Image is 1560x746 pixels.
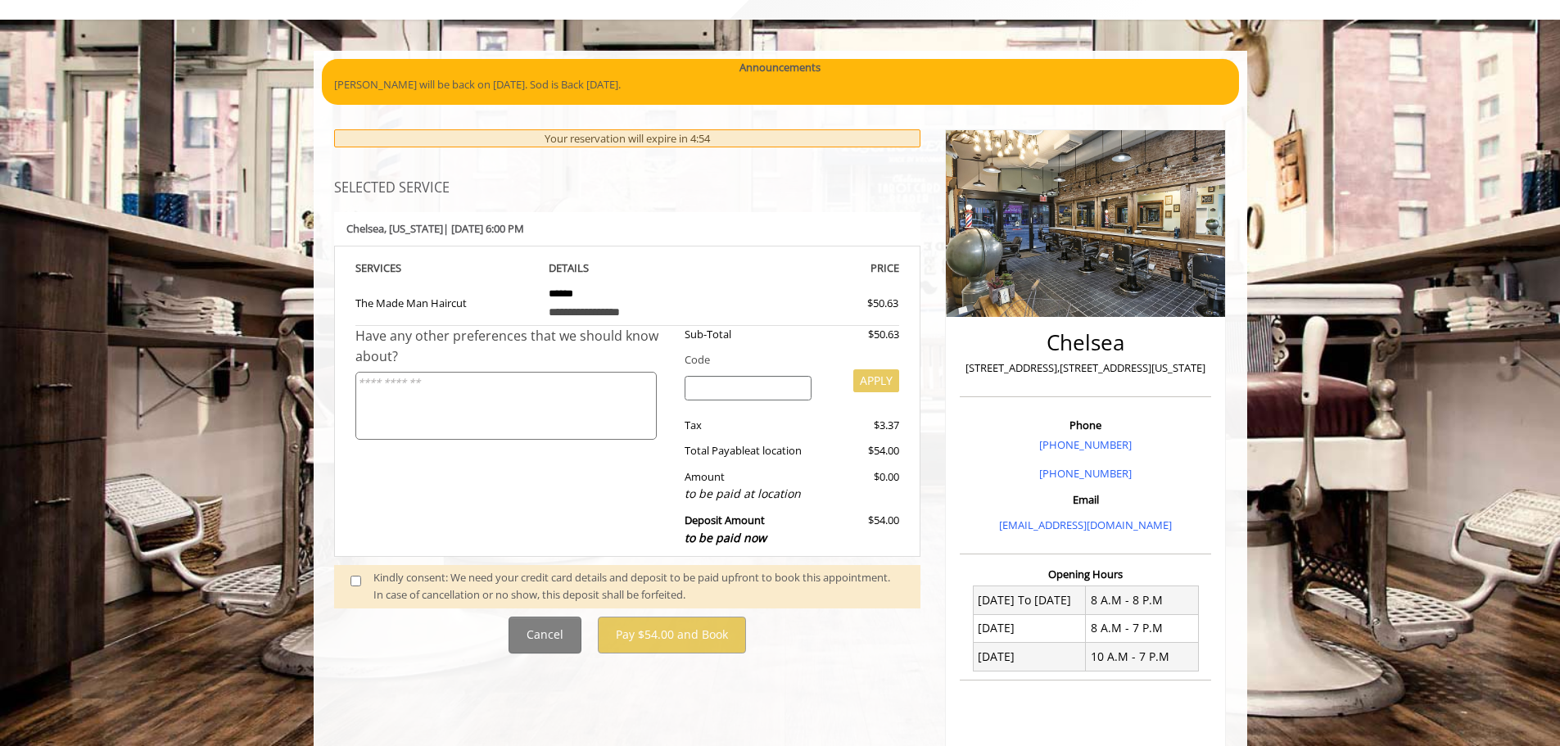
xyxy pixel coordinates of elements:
p: [STREET_ADDRESS],[STREET_ADDRESS][US_STATE] [964,359,1207,377]
div: to be paid at location [685,485,812,503]
button: APPLY [853,369,899,392]
div: Total Payable [672,442,824,459]
h3: Opening Hours [960,568,1211,580]
b: Announcements [739,59,821,76]
div: Code [672,351,899,368]
div: $0.00 [824,468,899,504]
div: Kindly consent: We need your credit card details and deposit to be paid upfront to book this appo... [373,569,904,604]
div: $3.37 [824,417,899,434]
p: [PERSON_NAME] will be back on [DATE]. Sod is Back [DATE]. [334,76,1227,93]
div: Amount [672,468,824,504]
th: DETAILS [536,259,718,278]
h2: Chelsea [964,331,1207,355]
a: [EMAIL_ADDRESS][DOMAIN_NAME] [999,518,1172,532]
div: $50.63 [808,295,898,312]
span: at location [750,443,802,458]
button: Cancel [509,617,581,653]
div: Your reservation will expire in 4:54 [334,129,921,148]
td: 8 A.M - 7 P.M [1086,614,1199,642]
td: 8 A.M - 8 P.M [1086,586,1199,614]
button: Pay $54.00 and Book [598,617,746,653]
td: The Made Man Haircut [355,278,537,326]
th: PRICE [718,259,900,278]
td: [DATE] [973,614,1086,642]
h3: Phone [964,419,1207,431]
span: S [396,260,401,275]
td: 10 A.M - 7 P.M [1086,643,1199,671]
h3: SELECTED SERVICE [334,181,921,196]
div: $50.63 [824,326,899,343]
div: Sub-Total [672,326,824,343]
b: Chelsea | [DATE] 6:00 PM [346,221,524,236]
td: [DATE] To [DATE] [973,586,1086,614]
div: $54.00 [824,442,899,459]
b: Deposit Amount [685,513,766,545]
div: Have any other preferences that we should know about? [355,326,673,368]
span: , [US_STATE] [384,221,443,236]
a: [PHONE_NUMBER] [1039,466,1132,481]
span: to be paid now [685,530,766,545]
div: $54.00 [824,512,899,547]
h3: Email [964,494,1207,505]
td: [DATE] [973,643,1086,671]
a: [PHONE_NUMBER] [1039,437,1132,452]
div: Tax [672,417,824,434]
th: SERVICE [355,259,537,278]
